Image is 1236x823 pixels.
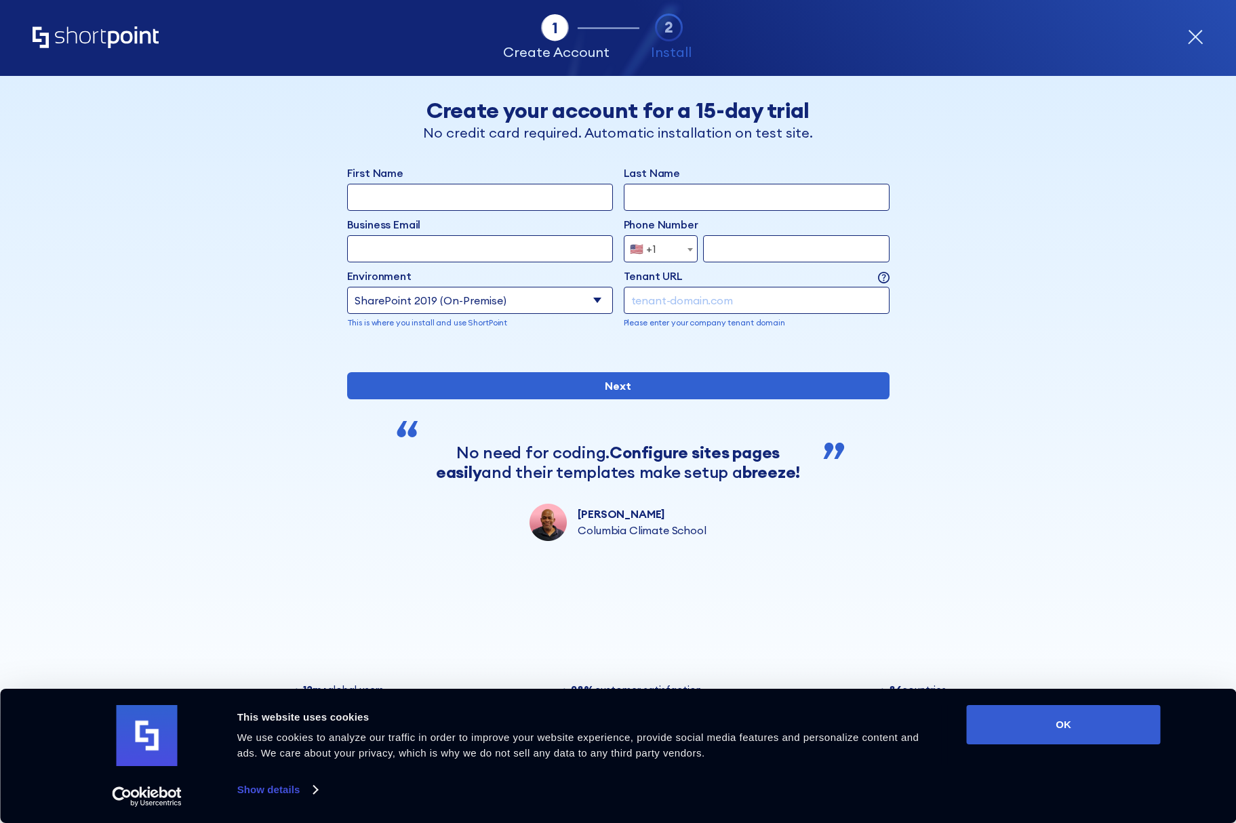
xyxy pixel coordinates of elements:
[967,705,1161,744] button: OK
[237,780,317,800] a: Show details
[117,705,178,766] img: logo
[237,709,936,725] div: This website uses cookies
[237,731,919,759] span: We use cookies to analyze our traffic in order to improve your website experience, provide social...
[87,786,206,807] a: Usercentrics Cookiebot - opens in a new window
